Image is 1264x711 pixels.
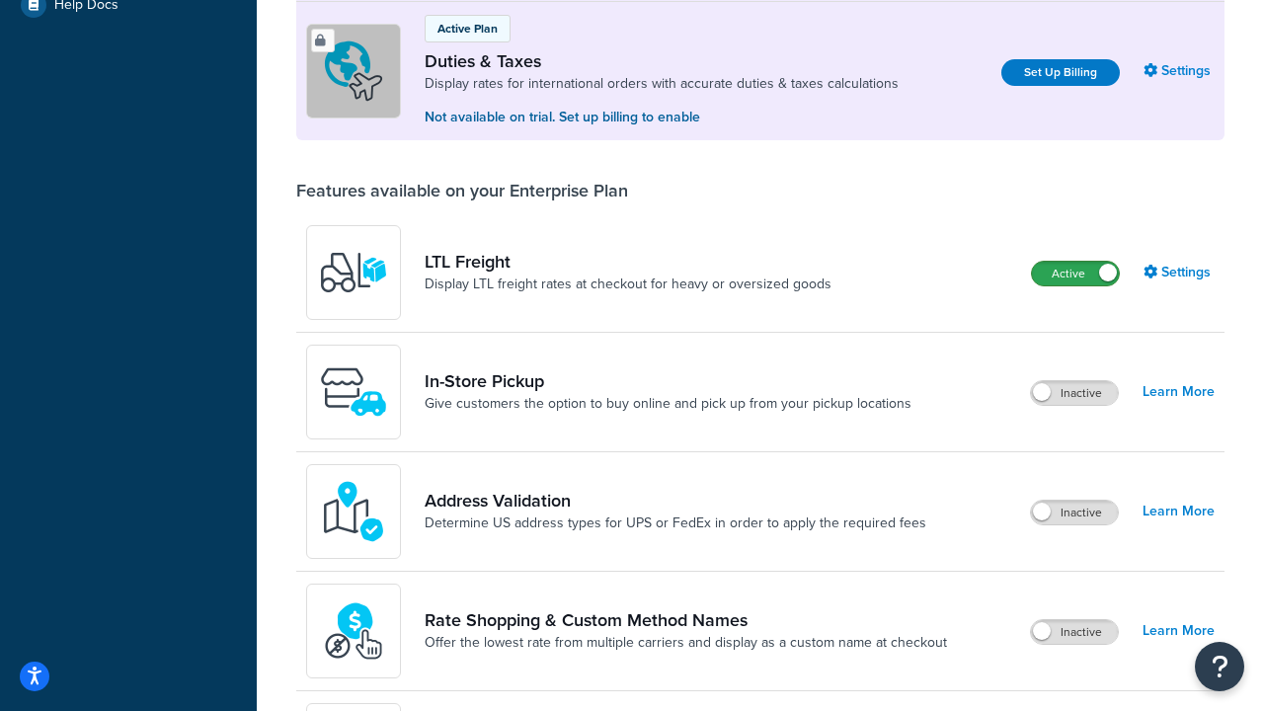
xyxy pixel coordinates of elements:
[425,74,899,94] a: Display rates for international orders with accurate duties & taxes calculations
[425,251,831,273] a: LTL Freight
[319,357,388,427] img: wfgcfpwTIucLEAAAAASUVORK5CYII=
[425,50,899,72] a: Duties & Taxes
[296,180,628,201] div: Features available on your Enterprise Plan
[425,490,926,512] a: Address Validation
[1143,498,1215,525] a: Learn More
[1031,501,1118,524] label: Inactive
[1001,59,1120,86] a: Set Up Billing
[1032,262,1119,285] label: Active
[425,609,947,631] a: Rate Shopping & Custom Method Names
[319,477,388,546] img: kIG8fy0lQAAAABJRU5ErkJggg==
[425,513,926,533] a: Determine US address types for UPS or FedEx in order to apply the required fees
[1143,378,1215,406] a: Learn More
[1143,617,1215,645] a: Learn More
[425,633,947,653] a: Offer the lowest rate from multiple carriers and display as a custom name at checkout
[437,20,498,38] p: Active Plan
[1144,259,1215,286] a: Settings
[319,596,388,666] img: icon-duo-feat-rate-shopping-ecdd8bed.png
[319,238,388,307] img: y79ZsPf0fXUFUhFXDzUgf+ktZg5F2+ohG75+v3d2s1D9TjoU8PiyCIluIjV41seZevKCRuEjTPPOKHJsQcmKCXGdfprl3L4q7...
[425,107,899,128] p: Not available on trial. Set up billing to enable
[425,275,831,294] a: Display LTL freight rates at checkout for heavy or oversized goods
[1031,620,1118,644] label: Inactive
[1144,57,1215,85] a: Settings
[425,370,911,392] a: In-Store Pickup
[1031,381,1118,405] label: Inactive
[425,394,911,414] a: Give customers the option to buy online and pick up from your pickup locations
[1195,642,1244,691] button: Open Resource Center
